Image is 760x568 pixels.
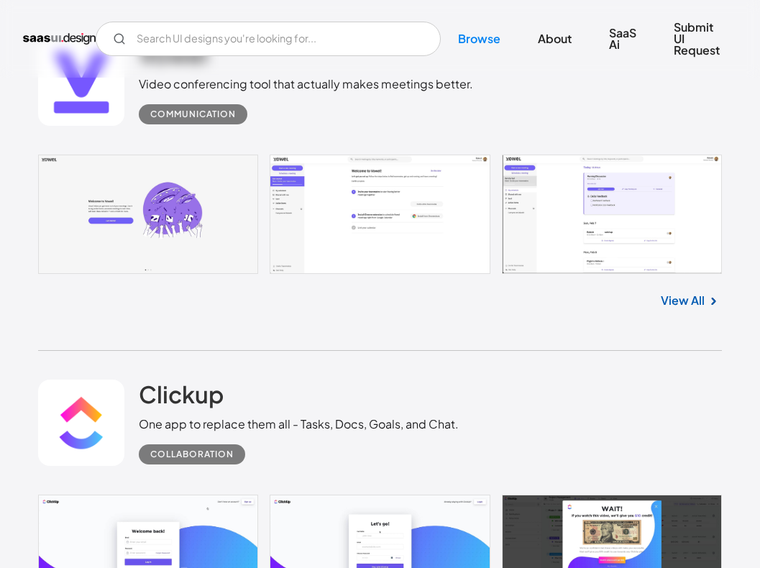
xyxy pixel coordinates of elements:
a: Submit UI Request [656,12,737,66]
form: Email Form [96,22,441,56]
div: One app to replace them all - Tasks, Docs, Goals, and Chat. [139,416,459,433]
input: Search UI designs you're looking for... [96,22,441,56]
div: Communication [150,106,236,123]
a: View All [661,292,705,309]
div: Collaboration [150,446,234,463]
a: About [521,23,589,55]
h2: Clickup [139,380,224,408]
a: Browse [441,23,518,55]
div: Video conferencing tool that actually makes meetings better. [139,75,473,93]
a: home [23,27,96,50]
a: Clickup [139,380,224,416]
a: SaaS Ai [592,17,654,60]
